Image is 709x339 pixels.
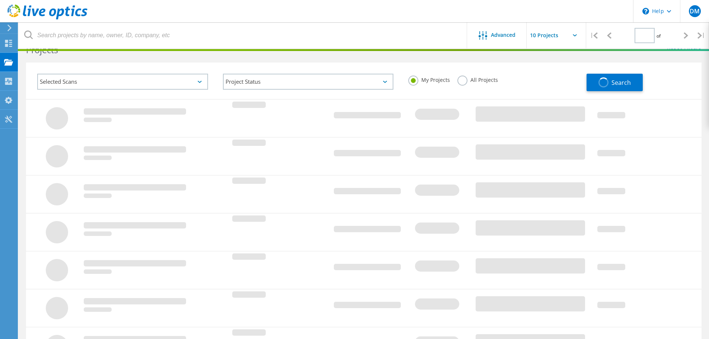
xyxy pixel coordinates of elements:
[223,74,394,90] div: Project Status
[19,22,467,48] input: Search projects by name, owner, ID, company, etc
[657,33,661,39] span: of
[694,22,709,49] div: |
[7,16,87,21] a: Live Optics Dashboard
[586,22,601,49] div: |
[611,79,631,87] span: Search
[408,76,450,83] label: My Projects
[587,74,643,91] button: Search
[690,8,700,14] span: DM
[491,32,515,38] span: Advanced
[642,8,649,15] svg: \n
[457,76,498,83] label: All Projects
[37,74,208,90] div: Selected Scans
